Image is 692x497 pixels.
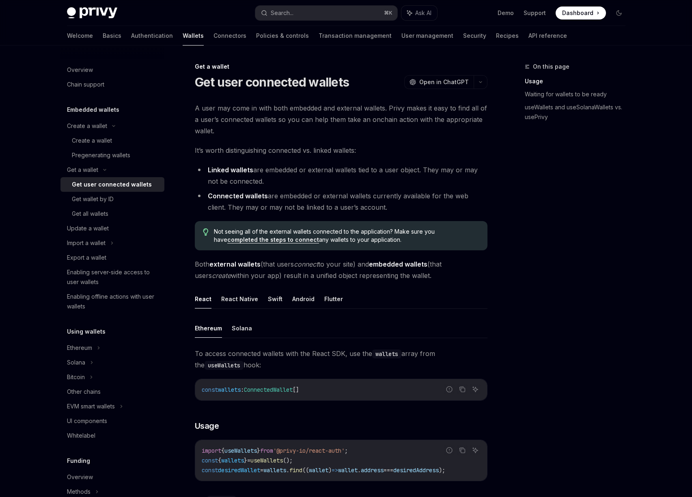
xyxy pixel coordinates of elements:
[195,164,487,187] li: are embedded or external wallets tied to a user object. They may or may not be connected.
[268,289,282,308] button: Swift
[498,9,514,17] a: Demo
[218,457,221,464] span: {
[195,190,487,213] li: are embedded or external wallets currently available for the web client. They may or may not be l...
[195,319,222,338] button: Ethereum
[60,148,164,163] a: Pregenerating wallets
[332,467,338,474] span: =>
[205,361,244,370] code: useWallets
[525,88,632,101] a: Waiting for wallets to be ready
[260,447,273,454] span: from
[60,250,164,265] a: Export a wallet
[292,289,315,308] button: Android
[202,386,218,393] span: const
[218,386,241,393] span: wallets
[271,8,293,18] div: Search...
[67,416,107,426] div: UI components
[524,9,546,17] a: Support
[319,26,392,46] a: Transaction management
[224,447,257,454] span: useWallets
[60,77,164,92] a: Chain support
[244,386,293,393] span: ConnectedWallet
[60,289,164,314] a: Enabling offline actions with user wallets
[67,26,93,46] a: Welcome
[195,75,349,89] h1: Get user connected wallets
[60,265,164,289] a: Enabling server-side access to user wallets
[60,221,164,236] a: Update a wallet
[218,467,260,474] span: desiredWallet
[67,343,92,353] div: Ethereum
[60,384,164,399] a: Other chains
[202,467,218,474] span: const
[195,420,219,432] span: Usage
[67,105,119,115] h5: Embedded wallets
[221,447,224,454] span: {
[60,192,164,206] a: Get wallet by ID
[67,358,85,367] div: Solana
[401,6,437,20] button: Ask AI
[195,289,211,308] button: React
[525,101,632,124] a: useWallets and useSolanaWallets vs. usePrivy
[528,26,567,46] a: API reference
[67,121,107,131] div: Create a wallet
[67,487,91,497] div: Methods
[372,349,401,358] code: wallets
[67,80,104,89] div: Chain support
[556,7,606,20] a: Dashboard
[209,260,261,268] strong: external wallets
[60,414,164,428] a: UI components
[419,78,469,86] span: Open in ChatGPT
[67,372,85,382] div: Bitcoin
[208,166,253,174] strong: Linked wallets
[444,445,455,456] button: Report incorrect code
[444,384,455,395] button: Report incorrect code
[67,238,106,248] div: Import a wallet
[232,319,252,338] button: Solana
[195,348,487,371] span: To access connected wallets with the React SDK, use the array from the hook:
[393,467,439,474] span: desiredAddress
[72,150,130,160] div: Pregenerating wallets
[324,289,343,308] button: Flutter
[202,457,218,464] span: const
[384,10,392,16] span: ⌘ K
[338,467,358,474] span: wallet
[60,470,164,484] a: Overview
[358,467,361,474] span: .
[214,228,479,244] span: Not seeing all of the external wallets connected to the application? Make sure you have any walle...
[221,289,258,308] button: React Native
[260,467,263,474] span: =
[202,447,221,454] span: import
[67,387,101,397] div: Other chains
[286,467,289,474] span: .
[309,467,328,474] span: wallet
[195,102,487,137] span: A user may come in with both embedded and external wallets. Privy makes it easy to find all of a ...
[273,447,345,454] span: '@privy-io/react-auth'
[67,224,109,233] div: Update a wallet
[195,258,487,281] span: Both (that users to your site) and (that users within your app) result in a unified object repres...
[255,6,397,20] button: Search...⌘K
[203,228,209,236] svg: Tip
[72,209,108,219] div: Get all wallets
[67,472,93,482] div: Overview
[384,467,393,474] span: ===
[67,402,115,411] div: EVM smart wallets
[183,26,204,46] a: Wallets
[257,447,260,454] span: }
[294,260,318,268] em: connect
[67,456,90,466] h5: Funding
[195,63,487,71] div: Get a wallet
[533,62,569,72] span: On this page
[496,26,519,46] a: Recipes
[60,206,164,221] a: Get all wallets
[404,75,474,89] button: Open in ChatGPT
[463,26,486,46] a: Security
[525,75,632,88] a: Usage
[328,467,332,474] span: )
[208,192,268,200] strong: Connected wallets
[72,180,152,189] div: Get user connected wallets
[67,253,106,263] div: Export a wallet
[244,457,247,464] span: }
[283,457,293,464] span: ();
[345,447,348,454] span: ;
[60,63,164,77] a: Overview
[289,467,302,474] span: find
